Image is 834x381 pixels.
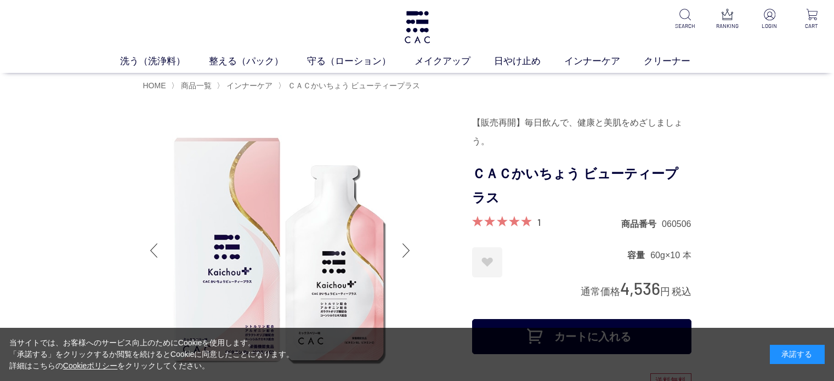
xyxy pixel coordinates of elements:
[714,9,741,30] a: RANKING
[644,54,714,69] a: クリーナー
[181,81,212,90] span: 商品一覧
[714,22,741,30] p: RANKING
[672,22,699,30] p: SEARCH
[472,162,691,211] h1: ＣＡＣかいちょう ビューティープラス
[494,54,564,69] a: 日やけ止め
[537,216,541,228] a: 1
[307,54,415,69] a: 守る（ローション）
[564,54,644,69] a: インナーケア
[171,81,214,91] li: 〉
[472,247,502,277] a: お気に入りに登録する
[621,218,662,230] dt: 商品番号
[756,9,783,30] a: LOGIN
[660,286,670,297] span: 円
[415,54,494,69] a: メイクアップ
[120,54,209,69] a: 洗う（洗浄料）
[672,286,691,297] span: 税込
[179,81,212,90] a: 商品一覧
[770,345,825,364] div: 承諾する
[143,81,166,90] a: HOME
[403,11,432,43] img: logo
[217,81,275,91] li: 〉
[472,113,691,151] div: 【販売再開】毎日飲んで、健康と美肌をめざしましょう。
[756,22,783,30] p: LOGIN
[63,361,118,370] a: Cookieポリシー
[798,9,825,30] a: CART
[224,81,273,90] a: インナーケア
[620,278,660,298] span: 4,536
[288,81,421,90] span: ＣＡＣかいちょう ビューティープラス
[798,22,825,30] p: CART
[627,249,650,261] dt: 容量
[9,337,294,372] div: 当サイトでは、お客様へのサービス向上のためにCookieを使用します。 「承諾する」をクリックするか閲覧を続けるとCookieに同意したことになります。 詳細はこちらの をクリックしてください。
[226,81,273,90] span: インナーケア
[672,9,699,30] a: SEARCH
[662,218,691,230] dd: 060506
[278,81,423,91] li: 〉
[286,81,421,90] a: ＣＡＣかいちょう ビューティープラス
[581,286,620,297] span: 通常価格
[209,54,307,69] a: 整える（パック）
[472,319,691,354] button: カートに入れる
[650,249,691,261] dd: 60g×10 本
